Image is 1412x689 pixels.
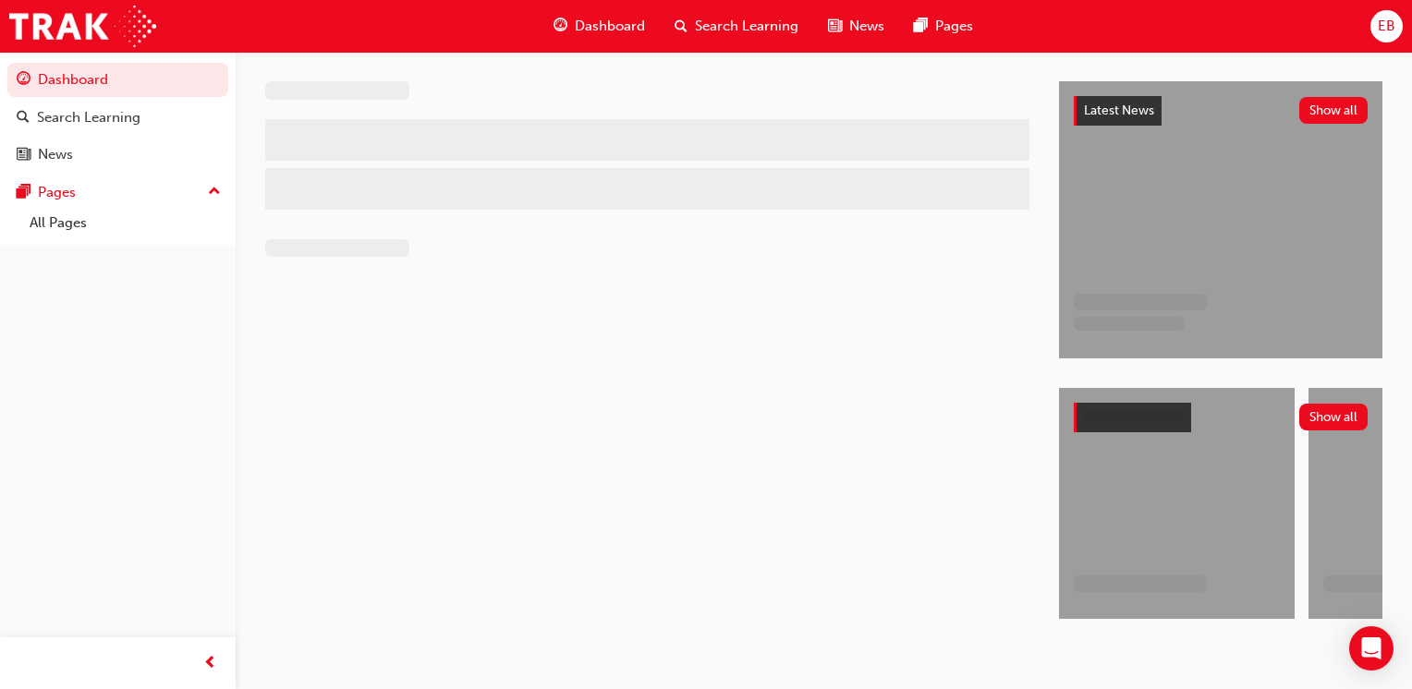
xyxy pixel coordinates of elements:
[1299,97,1369,124] button: Show all
[813,7,899,45] a: news-iconNews
[7,138,228,172] a: News
[1378,16,1395,37] span: EB
[914,15,928,38] span: pages-icon
[660,7,813,45] a: search-iconSearch Learning
[208,180,221,204] span: up-icon
[539,7,660,45] a: guage-iconDashboard
[203,652,217,675] span: prev-icon
[828,15,842,38] span: news-icon
[575,16,645,37] span: Dashboard
[1349,626,1394,671] div: Open Intercom Messenger
[695,16,798,37] span: Search Learning
[7,63,228,97] a: Dashboard
[675,15,688,38] span: search-icon
[899,7,988,45] a: pages-iconPages
[849,16,884,37] span: News
[1074,96,1368,126] a: Latest NewsShow all
[935,16,973,37] span: Pages
[37,107,140,128] div: Search Learning
[7,101,228,135] a: Search Learning
[7,59,228,175] button: DashboardSearch LearningNews
[554,15,567,38] span: guage-icon
[17,110,30,127] span: search-icon
[38,144,73,165] div: News
[1074,403,1368,432] a: Show all
[17,72,30,89] span: guage-icon
[17,147,30,163] span: news-icon
[1084,103,1154,118] span: Latest News
[9,6,156,47] img: Trak
[38,182,76,203] div: Pages
[17,185,30,201] span: pages-icon
[1370,10,1403,42] button: EB
[22,209,228,237] a: All Pages
[7,175,228,210] button: Pages
[1299,404,1369,430] button: Show all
